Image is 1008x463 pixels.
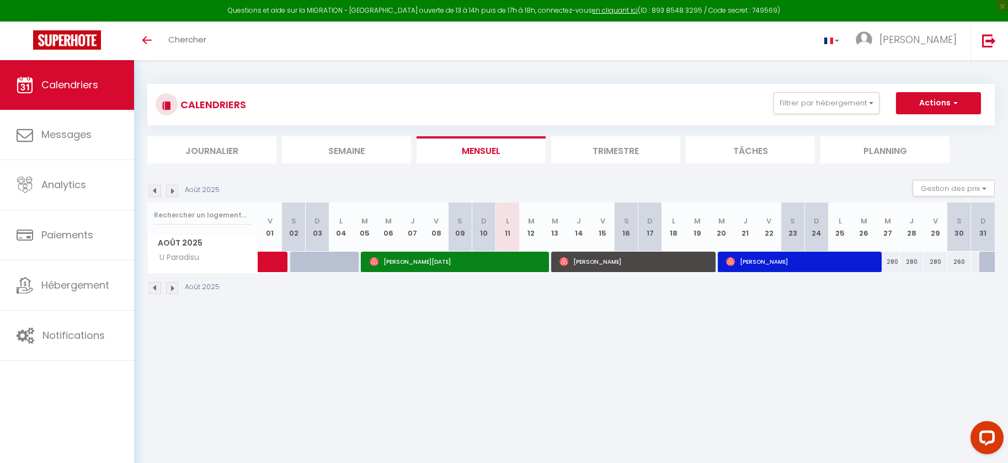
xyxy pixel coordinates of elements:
abbr: S [457,216,462,226]
th: 02 [282,203,306,252]
abbr: S [790,216,795,226]
div: 260 [947,252,971,272]
th: 18 [662,203,686,252]
th: 11 [495,203,519,252]
li: Tâches [686,136,815,163]
abbr: D [647,216,653,226]
th: 12 [519,203,543,252]
abbr: S [624,216,629,226]
th: 22 [757,203,781,252]
div: 280 [876,252,900,272]
li: Trimestre [551,136,680,163]
span: Hébergement [41,278,109,292]
th: 15 [591,203,615,252]
abbr: L [839,216,842,226]
span: Calendriers [41,78,98,92]
th: 07 [401,203,424,252]
abbr: J [577,216,581,226]
th: 25 [828,203,852,252]
th: 31 [971,203,995,252]
th: 10 [472,203,495,252]
abbr: L [506,216,509,226]
th: 19 [686,203,710,252]
abbr: M [528,216,535,226]
abbr: D [814,216,819,226]
th: 05 [353,203,377,252]
button: Actions [896,92,981,114]
th: 14 [567,203,591,252]
span: Paiements [41,228,93,242]
th: 17 [638,203,662,252]
span: Analytics [41,178,86,191]
a: Chercher [160,22,215,60]
span: U Paradisu [150,252,202,264]
th: 01 [258,203,282,252]
abbr: J [743,216,748,226]
abbr: D [314,216,320,226]
abbr: V [766,216,771,226]
th: 28 [900,203,924,252]
abbr: M [552,216,558,226]
div: 280 [924,252,947,272]
span: Chercher [168,34,206,45]
th: 23 [781,203,804,252]
abbr: V [933,216,938,226]
abbr: M [861,216,867,226]
abbr: M [361,216,368,226]
abbr: M [884,216,891,226]
img: Super Booking [33,30,101,50]
span: [PERSON_NAME] [879,33,957,46]
th: 29 [924,203,947,252]
a: ... [PERSON_NAME] [847,22,970,60]
span: Août 2025 [148,235,258,251]
th: 08 [424,203,448,252]
abbr: S [291,216,296,226]
abbr: D [980,216,986,226]
th: 30 [947,203,971,252]
th: 09 [448,203,472,252]
li: Planning [820,136,950,163]
abbr: S [957,216,962,226]
abbr: D [481,216,487,226]
button: Filtrer par hébergement [774,92,879,114]
input: Rechercher un logement... [154,205,252,225]
th: 04 [329,203,353,252]
abbr: M [385,216,392,226]
li: Semaine [282,136,411,163]
p: Août 2025 [185,185,220,195]
iframe: LiveChat chat widget [962,417,1008,463]
th: 20 [710,203,733,252]
h3: CALENDRIERS [178,92,246,117]
abbr: V [600,216,605,226]
span: [PERSON_NAME][DATE] [370,251,543,272]
abbr: J [909,216,914,226]
th: 27 [876,203,900,252]
button: Gestion des prix [913,180,995,196]
span: [PERSON_NAME] [726,251,876,272]
th: 24 [804,203,828,252]
span: Notifications [42,328,105,342]
li: Mensuel [417,136,546,163]
li: Journalier [147,136,276,163]
abbr: V [434,216,439,226]
th: 06 [377,203,401,252]
abbr: L [672,216,675,226]
abbr: M [694,216,701,226]
abbr: V [268,216,273,226]
span: [PERSON_NAME] [559,251,710,272]
th: 13 [543,203,567,252]
p: Août 2025 [185,282,220,292]
th: 03 [306,203,329,252]
th: 26 [852,203,876,252]
abbr: M [718,216,725,226]
abbr: J [410,216,415,226]
th: 16 [615,203,638,252]
div: 280 [900,252,924,272]
span: Messages [41,127,92,141]
img: logout [982,34,996,47]
abbr: L [339,216,343,226]
th: 21 [733,203,757,252]
img: ... [856,31,872,48]
a: en cliquant ici [592,6,638,15]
